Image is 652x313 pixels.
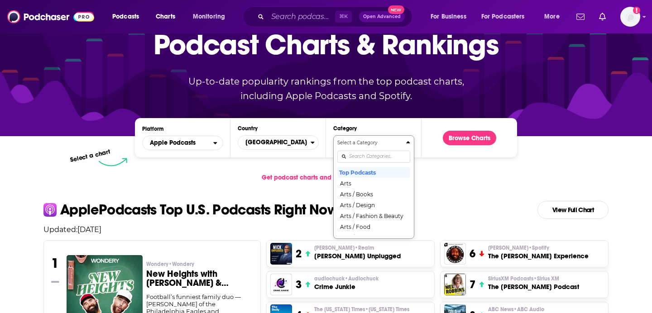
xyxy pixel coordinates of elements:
span: Apple Podcasts [150,140,196,146]
a: [PERSON_NAME]•SpotifyThe [PERSON_NAME] Experience [488,244,589,261]
h3: The [PERSON_NAME] Podcast [488,282,579,291]
a: [PERSON_NAME]•Realm[PERSON_NAME] Unplugged [314,244,401,261]
span: ⌘ K [335,11,352,23]
span: • ABC Audio [513,306,544,313]
span: • Audiochuck [345,275,379,282]
h3: [PERSON_NAME] Unplugged [314,251,401,261]
p: ABC News • ABC Audio [488,306,600,313]
h3: 7 [470,278,475,291]
span: Wondery [146,261,194,268]
a: SiriusXM Podcasts•Sirius XMThe [PERSON_NAME] Podcast [488,275,579,291]
button: Top Podcasts [337,167,410,178]
h3: 1 [51,255,59,271]
p: Mick Hunt • Realm [314,244,401,251]
span: New [388,5,404,14]
a: Get podcast charts and rankings via API [254,166,397,189]
p: Updated: [DATE] [36,225,616,234]
span: • Spotify [528,245,549,251]
p: The New York Times • New York Times [314,306,409,313]
span: For Podcasters [481,10,525,23]
button: Open AdvancedNew [359,11,405,22]
p: Wondery • Wondery [146,261,254,268]
button: Arts / Fashion & Beauty [337,210,410,221]
button: Arts [337,178,410,189]
button: open menu [142,136,223,150]
span: SiriusXM Podcasts [488,275,559,282]
img: select arrow [99,158,127,166]
span: The [US_STATE] Times [314,306,409,313]
h3: 6 [470,247,475,261]
span: [GEOGRAPHIC_DATA] [238,135,311,150]
span: • [US_STATE] Times [365,306,409,313]
button: Countries [238,135,319,150]
a: audiochuck•AudiochuckCrime Junkie [314,275,379,291]
img: The Joe Rogan Experience [444,243,466,265]
p: Joe Rogan • Spotify [488,244,589,251]
button: open menu [424,9,478,24]
span: Podcasts [112,10,139,23]
button: Arts / Food [337,221,410,232]
span: ABC News [488,306,544,313]
p: Up-to-date popularity rankings from the top podcast charts, including Apple Podcasts and Spotify. [170,74,482,103]
svg: Add a profile image [633,7,640,14]
p: Podcast Charts & Rankings [153,15,499,74]
h3: Crime Junkie [314,282,379,291]
span: [PERSON_NAME] [488,244,549,251]
h3: 2 [296,247,302,261]
p: SiriusXM Podcasts • Sirius XM [488,275,579,282]
p: Apple Podcasts Top U.S. Podcasts Right Now [60,203,338,217]
button: Categories [333,135,414,239]
h2: Platforms [142,136,223,150]
img: Crime Junkie [270,274,292,295]
span: Open Advanced [363,14,401,19]
button: open menu [187,9,237,24]
span: Charts [156,10,175,23]
h4: Select a Category [337,141,403,145]
img: User Profile [620,7,640,27]
input: Search Categories... [337,151,410,163]
div: Search podcasts, credits, & more... [251,6,421,27]
span: For Business [431,10,466,23]
img: Mick Unplugged [270,243,292,265]
h3: 3 [296,278,302,291]
h3: The [PERSON_NAME] Experience [488,251,589,261]
p: Select a chart [69,148,111,164]
button: Arts / Performing Arts [337,232,410,243]
span: audiochuck [314,275,379,282]
img: Podchaser - Follow, Share and Rate Podcasts [7,8,94,25]
button: Browse Charts [443,131,496,145]
a: Wondery•WonderyNew Heights with [PERSON_NAME] & [PERSON_NAME] [146,261,254,293]
button: open menu [106,9,151,24]
img: The Mel Robbins Podcast [444,274,466,295]
span: Get podcast charts and rankings via API [262,174,381,181]
span: • Realm [355,245,374,251]
button: Arts / Books [337,189,410,199]
span: • Sirius XM [533,275,559,282]
a: Show notifications dropdown [595,9,609,24]
span: • Wondery [168,261,194,267]
button: Show profile menu [620,7,640,27]
h3: New Heights with [PERSON_NAME] & [PERSON_NAME] [146,270,254,288]
a: Show notifications dropdown [573,9,588,24]
span: Logged in as FIREPodchaser25 [620,7,640,27]
span: Monitoring [193,10,225,23]
button: open menu [475,9,538,24]
input: Search podcasts, credits, & more... [268,9,335,24]
p: audiochuck • Audiochuck [314,275,379,282]
span: [PERSON_NAME] [314,244,374,251]
button: open menu [538,9,571,24]
span: More [544,10,560,23]
button: Arts / Design [337,199,410,210]
img: apple Icon [43,203,57,216]
a: Charts [150,9,181,24]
